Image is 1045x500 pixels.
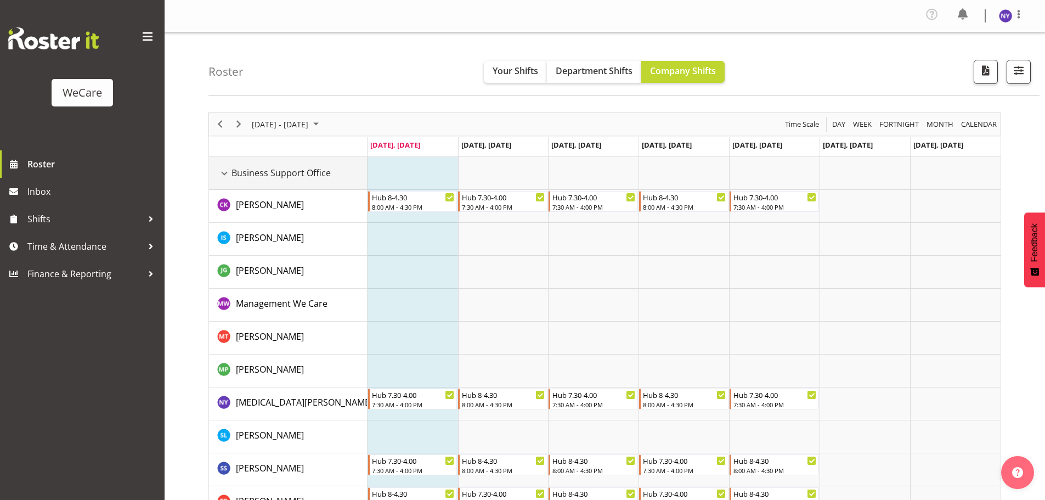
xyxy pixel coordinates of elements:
[372,192,455,203] div: Hub 8-4.30
[643,488,726,499] div: Hub 7.30-4.00
[236,231,304,244] a: [PERSON_NAME]
[372,466,455,475] div: 7:30 AM - 4:00 PM
[27,266,143,282] span: Finance & Reporting
[549,389,638,409] div: Nikita Yates"s event - Hub 7.30-4.00 Begin From Wednesday, September 10, 2025 at 7:30:00 AM GMT+1...
[1024,212,1045,287] button: Feedback - Show survey
[552,389,635,400] div: Hub 7.30-4.00
[27,183,159,200] span: Inbox
[211,113,229,136] div: Previous
[556,65,632,77] span: Department Shifts
[462,455,545,466] div: Hub 8-4.30
[484,61,547,83] button: Your Shifts
[639,454,728,475] div: Savita Savita"s event - Hub 7.30-4.00 Begin From Thursday, September 11, 2025 at 7:30:00 AM GMT+1...
[229,113,248,136] div: Next
[960,117,998,131] span: calendar
[831,117,846,131] span: Day
[209,289,368,322] td: Management We Care resource
[458,389,547,409] div: Nikita Yates"s event - Hub 8-4.30 Begin From Tuesday, September 9, 2025 at 8:00:00 AM GMT+12:00 E...
[231,166,331,179] span: Business Support Office
[925,117,956,131] button: Timeline Month
[372,488,455,499] div: Hub 8-4.30
[209,190,368,223] td: Chloe Kim resource
[368,191,457,212] div: Chloe Kim"s event - Hub 8-4.30 Begin From Monday, September 8, 2025 at 8:00:00 AM GMT+12:00 Ends ...
[209,453,368,486] td: Savita Savita resource
[461,140,511,150] span: [DATE], [DATE]
[733,455,816,466] div: Hub 8-4.30
[236,264,304,277] a: [PERSON_NAME]
[851,117,874,131] button: Timeline Week
[547,61,641,83] button: Department Shifts
[639,389,728,409] div: Nikita Yates"s event - Hub 8-4.30 Begin From Thursday, September 11, 2025 at 8:00:00 AM GMT+12:00...
[462,466,545,475] div: 8:00 AM - 4:30 PM
[236,429,304,442] a: [PERSON_NAME]
[372,400,455,409] div: 7:30 AM - 4:00 PM
[236,330,304,343] a: [PERSON_NAME]
[208,65,244,78] h4: Roster
[209,157,368,190] td: Business Support Office resource
[852,117,873,131] span: Week
[552,400,635,409] div: 7:30 AM - 4:00 PM
[551,140,601,150] span: [DATE], [DATE]
[251,117,309,131] span: [DATE] - [DATE]
[27,238,143,255] span: Time & Attendance
[549,454,638,475] div: Savita Savita"s event - Hub 8-4.30 Begin From Wednesday, September 10, 2025 at 8:00:00 AM GMT+12:...
[732,140,782,150] span: [DATE], [DATE]
[236,429,304,441] span: [PERSON_NAME]
[236,199,304,211] span: [PERSON_NAME]
[643,400,726,409] div: 8:00 AM - 4:30 PM
[925,117,954,131] span: Month
[250,117,324,131] button: September 08 - 14, 2025
[236,363,304,375] span: [PERSON_NAME]
[462,488,545,499] div: Hub 7.30-4.00
[8,27,99,49] img: Rosterit website logo
[639,191,728,212] div: Chloe Kim"s event - Hub 8-4.30 Begin From Thursday, September 11, 2025 at 8:00:00 AM GMT+12:00 En...
[730,191,819,212] div: Chloe Kim"s event - Hub 7.30-4.00 Begin From Friday, September 12, 2025 at 7:30:00 AM GMT+12:00 E...
[458,454,547,475] div: Savita Savita"s event - Hub 8-4.30 Begin From Tuesday, September 9, 2025 at 8:00:00 AM GMT+12:00 ...
[552,192,635,203] div: Hub 7.30-4.00
[370,140,420,150] span: [DATE], [DATE]
[236,363,304,376] a: [PERSON_NAME]
[493,65,538,77] span: Your Shifts
[209,420,368,453] td: Sarah Lamont resource
[368,454,457,475] div: Savita Savita"s event - Hub 7.30-4.00 Begin From Monday, September 8, 2025 at 7:30:00 AM GMT+12:0...
[236,330,304,342] span: [PERSON_NAME]
[236,297,327,310] span: Management We Care
[1012,467,1023,478] img: help-xxl-2.png
[1007,60,1031,84] button: Filter Shifts
[831,117,848,131] button: Timeline Day
[552,488,635,499] div: Hub 8-4.30
[641,61,725,83] button: Company Shifts
[823,140,873,150] span: [DATE], [DATE]
[552,466,635,475] div: 8:00 AM - 4:30 PM
[733,389,816,400] div: Hub 7.30-4.00
[1030,223,1040,262] span: Feedback
[878,117,920,131] span: Fortnight
[643,455,726,466] div: Hub 7.30-4.00
[878,117,921,131] button: Fortnight
[458,191,547,212] div: Chloe Kim"s event - Hub 7.30-4.00 Begin From Tuesday, September 9, 2025 at 7:30:00 AM GMT+12:00 E...
[372,203,455,211] div: 8:00 AM - 4:30 PM
[552,203,635,211] div: 7:30 AM - 4:00 PM
[236,462,304,475] a: [PERSON_NAME]
[236,396,372,408] span: [MEDICAL_DATA][PERSON_NAME]
[462,389,545,400] div: Hub 8-4.30
[783,117,821,131] button: Time Scale
[733,203,816,211] div: 7:30 AM - 4:00 PM
[209,256,368,289] td: Janine Grundler resource
[733,192,816,203] div: Hub 7.30-4.00
[372,455,455,466] div: Hub 7.30-4.00
[209,322,368,355] td: Michelle Thomas resource
[913,140,963,150] span: [DATE], [DATE]
[209,387,368,420] td: Nikita Yates resource
[643,389,726,400] div: Hub 8-4.30
[730,389,819,409] div: Nikita Yates"s event - Hub 7.30-4.00 Begin From Friday, September 12, 2025 at 7:30:00 AM GMT+12:0...
[236,462,304,474] span: [PERSON_NAME]
[236,198,304,211] a: [PERSON_NAME]
[784,117,820,131] span: Time Scale
[231,117,246,131] button: Next
[27,211,143,227] span: Shifts
[236,396,372,409] a: [MEDICAL_DATA][PERSON_NAME]
[552,455,635,466] div: Hub 8-4.30
[462,400,545,409] div: 8:00 AM - 4:30 PM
